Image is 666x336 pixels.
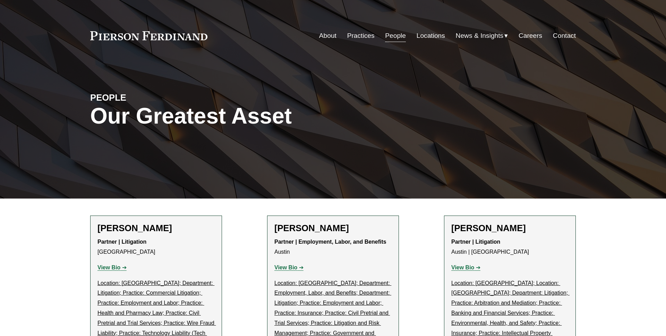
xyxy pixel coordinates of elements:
[319,29,336,42] a: About
[90,103,414,129] h1: Our Greatest Asset
[274,237,392,257] p: Austin
[451,264,474,270] strong: View Bio
[451,223,569,234] h2: [PERSON_NAME]
[90,92,212,103] h4: PEOPLE
[274,264,297,270] strong: View Bio
[519,29,542,42] a: Careers
[456,29,508,42] a: folder dropdown
[385,29,406,42] a: People
[417,29,445,42] a: Locations
[274,264,304,270] a: View Bio
[97,264,127,270] a: View Bio
[553,29,576,42] a: Contact
[97,264,120,270] strong: View Bio
[451,264,480,270] a: View Bio
[274,223,392,234] h2: [PERSON_NAME]
[97,239,146,245] strong: Partner | Litigation
[451,239,500,245] strong: Partner | Litigation
[456,30,504,42] span: News & Insights
[347,29,375,42] a: Practices
[97,237,215,257] p: [GEOGRAPHIC_DATA]
[451,237,569,257] p: Austin | [GEOGRAPHIC_DATA]
[97,223,215,234] h2: [PERSON_NAME]
[274,239,386,245] strong: Partner | Employment, Labor, and Benefits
